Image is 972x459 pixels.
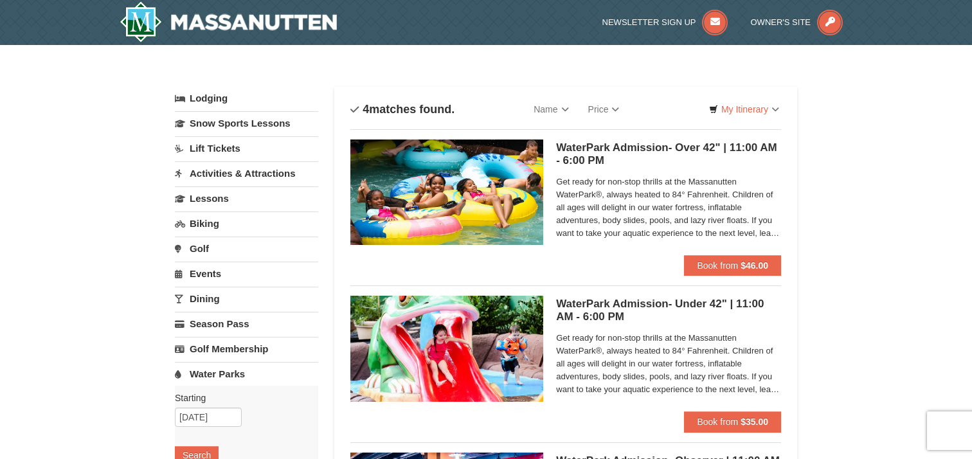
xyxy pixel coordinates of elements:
[350,296,543,401] img: 6619917-584-7d606bb4.jpg
[556,175,781,240] span: Get ready for non-stop thrills at the Massanutten WaterPark®, always heated to 84° Fahrenheit. Ch...
[175,362,318,386] a: Water Parks
[350,139,543,245] img: 6619917-1559-aba4c162.jpg
[175,312,318,336] a: Season Pass
[751,17,843,27] a: Owner's Site
[175,337,318,361] a: Golf Membership
[602,17,728,27] a: Newsletter Sign Up
[556,332,781,396] span: Get ready for non-stop thrills at the Massanutten WaterPark®, always heated to 84° Fahrenheit. Ch...
[602,17,696,27] span: Newsletter Sign Up
[175,287,318,310] a: Dining
[175,87,318,110] a: Lodging
[524,96,578,122] a: Name
[741,260,768,271] strong: $46.00
[175,212,318,235] a: Biking
[175,392,309,404] label: Starting
[751,17,811,27] span: Owner's Site
[579,96,629,122] a: Price
[741,417,768,427] strong: $35.00
[120,1,337,42] img: Massanutten Resort Logo
[697,260,738,271] span: Book from
[120,1,337,42] a: Massanutten Resort
[175,136,318,160] a: Lift Tickets
[175,161,318,185] a: Activities & Attractions
[175,186,318,210] a: Lessons
[556,141,781,167] h5: WaterPark Admission- Over 42" | 11:00 AM - 6:00 PM
[684,411,781,432] button: Book from $35.00
[701,100,788,119] a: My Itinerary
[684,255,781,276] button: Book from $46.00
[556,298,781,323] h5: WaterPark Admission- Under 42" | 11:00 AM - 6:00 PM
[697,417,738,427] span: Book from
[175,111,318,135] a: Snow Sports Lessons
[175,262,318,285] a: Events
[175,237,318,260] a: Golf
